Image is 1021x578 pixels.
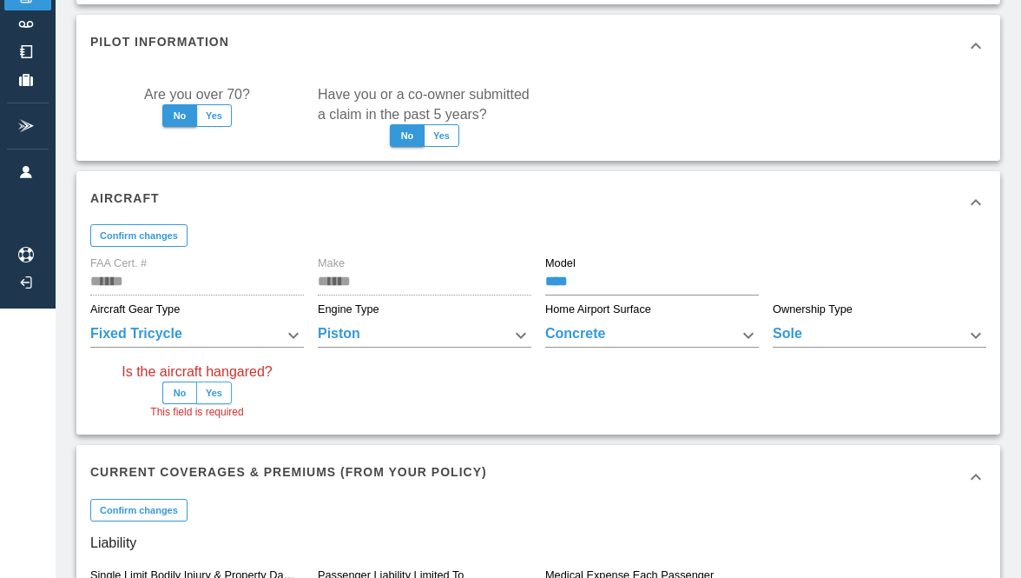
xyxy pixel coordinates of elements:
[76,15,1000,77] div: Pilot Information
[90,256,147,271] label: FAA Cert. #
[318,302,379,317] label: Engine Type
[318,256,345,271] label: Make
[318,323,531,348] div: Piston
[162,104,197,127] button: No
[196,104,232,127] button: Yes
[162,382,197,404] button: No
[196,382,232,404] button: Yes
[773,323,986,348] div: Sole
[76,171,1000,234] div: Aircraft
[90,531,986,555] h6: Liability
[545,302,651,317] label: Home Airport Surface
[144,84,250,104] label: Are you over 70?
[545,256,576,271] label: Model
[90,189,160,208] h6: Aircraft
[90,224,188,247] button: Confirm changes
[545,323,759,348] div: Concrete
[90,302,180,317] label: Aircraft Gear Type
[76,445,1000,508] div: Current Coverages & Premiums (from your policy)
[90,462,487,482] h6: Current Coverages & Premiums (from your policy)
[122,362,272,382] label: Is the aircraft hangared?
[90,499,188,522] button: Confirm changes
[318,84,531,124] label: Have you or a co-owner submitted a claim in the past 5 years?
[90,323,304,348] div: Fixed Tricycle
[150,404,243,422] span: This field is required
[773,302,853,317] label: Ownership Type
[90,32,229,51] h6: Pilot Information
[390,124,425,147] button: No
[424,124,459,147] button: Yes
